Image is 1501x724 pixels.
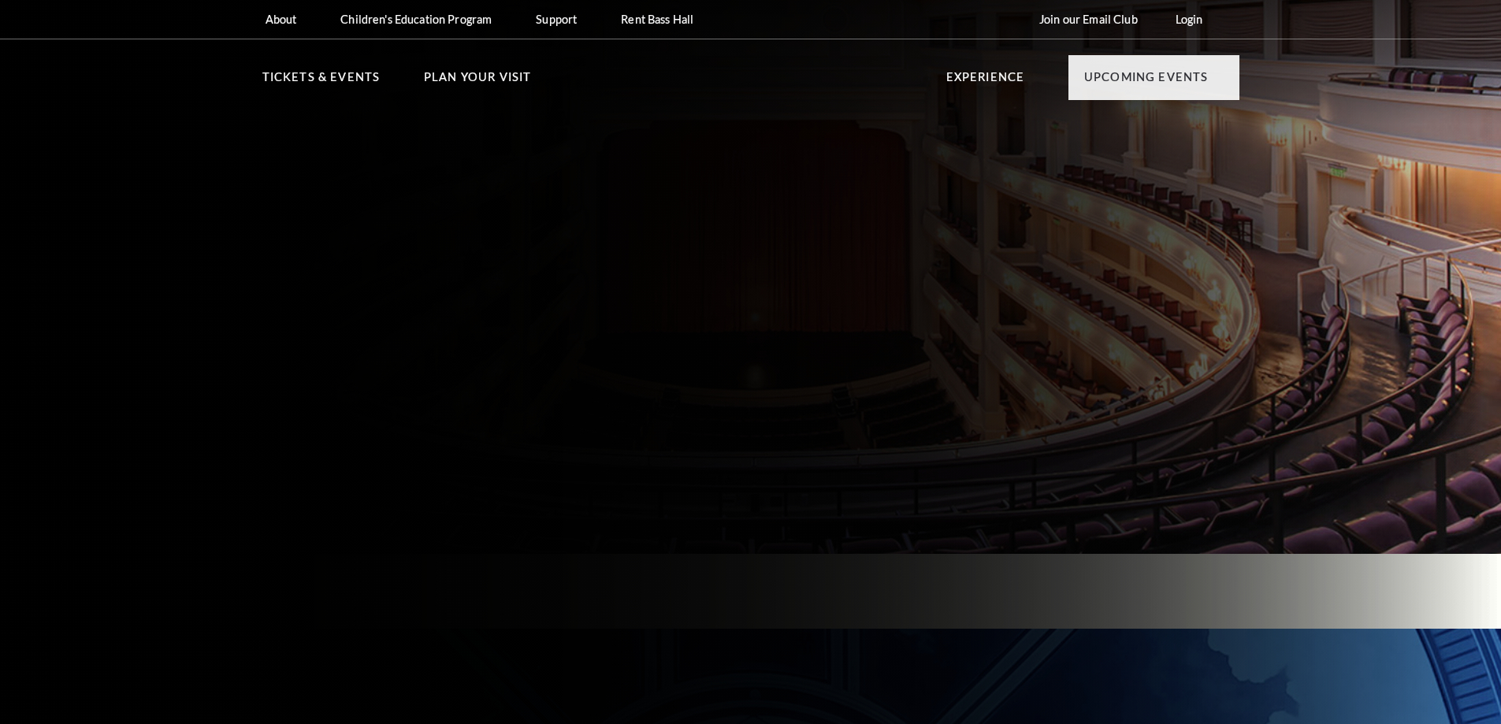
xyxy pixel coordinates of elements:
[946,68,1025,96] p: Experience
[340,13,492,26] p: Children's Education Program
[536,13,577,26] p: Support
[266,13,297,26] p: About
[424,68,532,96] p: Plan Your Visit
[262,68,381,96] p: Tickets & Events
[1084,68,1209,96] p: Upcoming Events
[621,13,693,26] p: Rent Bass Hall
